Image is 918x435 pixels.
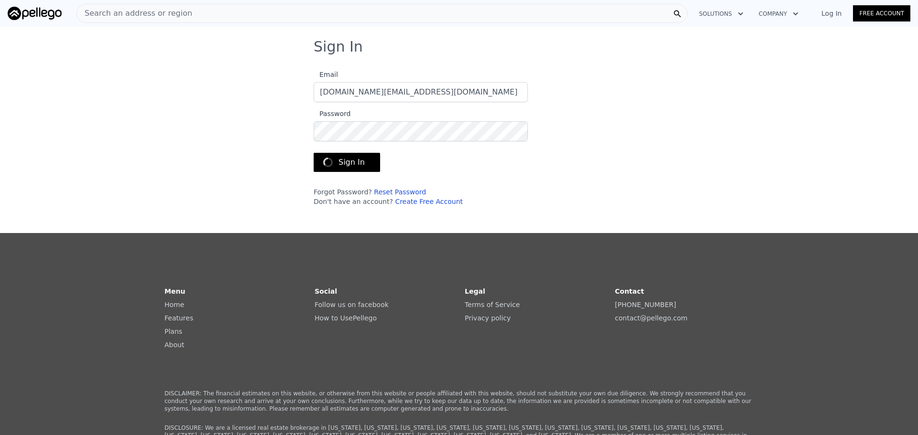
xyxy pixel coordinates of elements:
[314,121,528,141] input: Password
[164,328,182,335] a: Plans
[395,198,463,205] a: Create Free Account
[615,287,644,295] strong: Contact
[77,8,192,19] span: Search an address or region
[810,9,853,18] a: Log In
[164,287,185,295] strong: Menu
[615,314,688,322] a: contact@pellego.com
[315,314,377,322] a: How to UsePellego
[314,38,604,55] h3: Sign In
[751,5,806,22] button: Company
[164,314,193,322] a: Features
[314,71,338,78] span: Email
[315,287,337,295] strong: Social
[465,287,485,295] strong: Legal
[853,5,910,21] a: Free Account
[314,187,528,206] div: Forgot Password? Don't have an account?
[164,301,184,308] a: Home
[465,314,511,322] a: Privacy policy
[465,301,520,308] a: Terms of Service
[314,82,528,102] input: Email
[314,153,380,172] button: Sign In
[8,7,62,20] img: Pellego
[164,390,754,413] p: DISCLAIMER: The financial estimates on this website, or otherwise from this website or people aff...
[164,341,184,349] a: About
[314,110,350,117] span: Password
[374,188,426,196] a: Reset Password
[691,5,751,22] button: Solutions
[615,301,676,308] a: [PHONE_NUMBER]
[315,301,389,308] a: Follow us on facebook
